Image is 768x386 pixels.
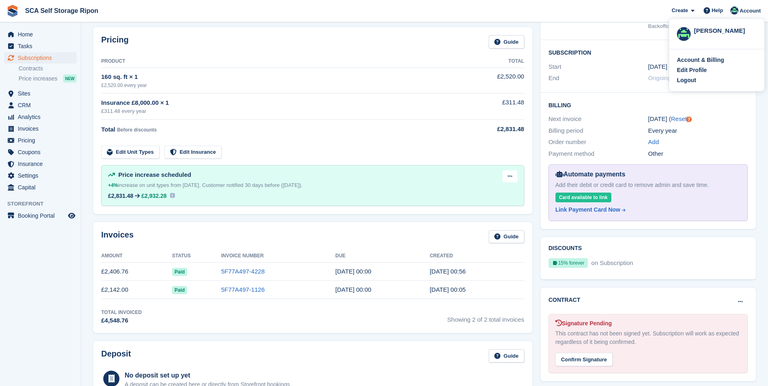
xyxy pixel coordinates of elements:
td: £2,520.00 [447,68,524,93]
span: Coupons [18,146,66,158]
span: Paid [172,268,187,276]
th: Invoice Number [221,250,335,263]
h2: Contract [549,296,581,304]
th: Amount [101,250,172,263]
a: Preview store [67,211,77,221]
a: Guide [489,35,524,49]
a: menu [4,170,77,181]
th: Total [447,55,524,68]
div: NEW [63,74,77,83]
span: on Subscription [590,259,633,266]
img: Thomas Webb [677,27,691,41]
span: Create [672,6,688,15]
time: 2024-11-02 00:00:00 UTC [335,268,371,275]
div: £2,831.48 [447,125,524,134]
div: £2,520.00 every year [101,82,447,89]
span: Ongoing [648,74,671,81]
div: £311.48 every year [101,107,447,115]
th: Created [430,250,524,263]
a: Confirm Signature [555,351,613,358]
a: Edit Unit Types [101,146,160,159]
div: Payment method [549,149,648,159]
span: Before discounts [117,127,157,133]
a: Logout [677,76,757,85]
span: CRM [18,100,66,111]
div: £2,831.48 [108,193,133,199]
a: Edit Insurance [164,146,222,159]
a: menu [4,182,77,193]
th: Product [101,55,447,68]
div: Backoffice ([PERSON_NAME]) [648,22,748,30]
th: Due [335,250,430,263]
div: Add their debit or credit card to remove admin and save time. [555,181,741,189]
a: Contracts [19,65,77,72]
a: Price increases NEW [19,74,77,83]
span: Invoices [18,123,66,134]
span: Home [18,29,66,40]
time: 2023-11-01 00:00:00 UTC [648,62,667,72]
span: Showing 2 of 2 total invoices [447,309,524,325]
img: Thomas Webb [730,6,738,15]
span: Price increase scheduled [118,171,191,178]
h2: Billing [549,101,748,109]
a: 5F77A497-4228 [221,268,265,275]
span: Storefront [7,200,81,208]
a: 5F77A497-1126 [221,286,265,293]
div: This contract has not been signed yet. Subscription will work as expected regardless of it being ... [555,329,741,346]
div: [DATE] ( ) [648,115,748,124]
span: Customer notified 30 days before ([DATE]). [202,182,302,188]
div: Logout [677,76,696,85]
a: Reset [671,115,687,122]
span: Insurance [18,158,66,170]
span: Settings [18,170,66,181]
div: Insurance £8,000.00 × 1 [101,98,447,108]
span: Booking Portal [18,210,66,221]
div: Next invoice [549,115,648,124]
a: Guide [489,230,524,244]
div: £4,548.76 [101,316,142,325]
td: £2,142.00 [101,281,172,299]
div: [PERSON_NAME] [694,26,757,34]
a: Edit Profile [677,66,757,74]
span: Capital [18,182,66,193]
a: menu [4,40,77,52]
div: Billing period [549,126,648,136]
div: Card available to link [555,193,611,202]
a: Guide [489,349,524,363]
span: Price increases [19,75,57,83]
td: £2,406.76 [101,263,172,281]
div: Link Payment Card Now [555,206,620,214]
span: Paid [172,286,187,294]
span: Subscriptions [18,52,66,64]
span: Pricing [18,135,66,146]
span: increase on unit types from [DATE]. [108,182,201,188]
a: Add [648,138,659,147]
a: menu [4,29,77,40]
span: Account [740,7,761,15]
div: Tooltip anchor [685,116,693,123]
div: +4% [108,181,118,189]
h2: Pricing [101,35,129,49]
div: Order number [549,138,648,147]
span: Analytics [18,111,66,123]
img: stora-icon-8386f47178a22dfd0bd8f6a31ec36ba5ce8667c1dd55bd0f319d3a0aa187defe.svg [6,5,19,17]
th: Status [172,250,221,263]
div: End [549,74,648,83]
div: 160 sq. ft × 1 [101,72,447,82]
h2: Invoices [101,230,134,244]
a: menu [4,88,77,99]
h2: Deposit [101,349,131,363]
span: Sites [18,88,66,99]
time: 2023-11-02 00:00:00 UTC [335,286,371,293]
div: Account & Billing [677,56,724,64]
div: Edit Profile [677,66,707,74]
a: menu [4,52,77,64]
div: No deposit set up yet [125,371,291,380]
h2: Discounts [549,245,748,252]
span: Tasks [18,40,66,52]
time: 2024-11-01 00:56:38 UTC [430,268,466,275]
div: Confirm Signature [555,353,613,366]
td: £311.48 [447,93,524,120]
div: Automate payments [555,170,741,179]
div: Every year [648,126,748,136]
